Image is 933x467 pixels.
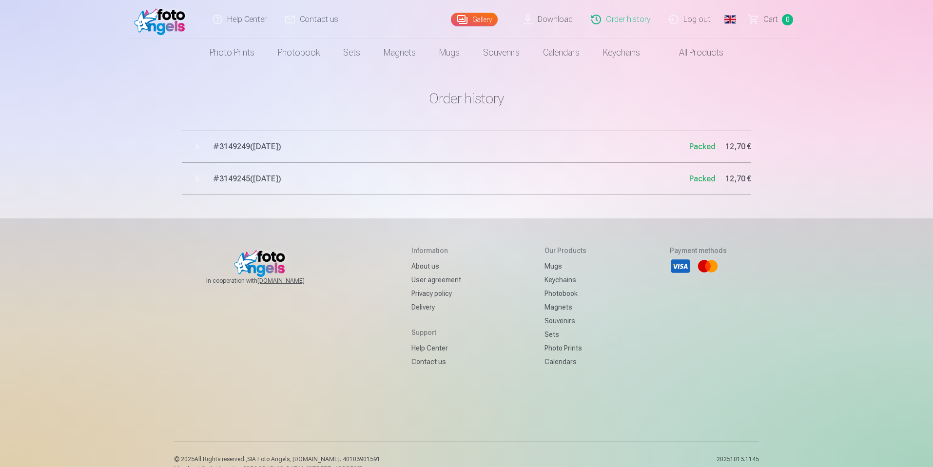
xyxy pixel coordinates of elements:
[670,255,691,277] li: Visa
[174,455,380,463] p: © 2025 All Rights reserved. ,
[689,142,716,151] span: Packed
[213,173,689,185] span: # 3149245 ( [DATE] )
[411,287,461,300] a: Privacy policy
[428,39,471,66] a: Mugs
[182,131,751,163] button: #3149249([DATE])Packed12,70 €
[544,328,586,341] a: Sets
[782,14,793,25] span: 0
[182,90,751,107] h1: Order history
[531,39,591,66] a: Calendars
[670,246,727,255] h5: Payment methods
[544,273,586,287] a: Keychains
[652,39,735,66] a: All products
[411,259,461,273] a: About us
[257,277,328,285] a: [DOMAIN_NAME]
[725,173,751,185] span: 12,70 €
[198,39,266,66] a: Photo prints
[544,341,586,355] a: Photo prints
[411,246,461,255] h5: Information
[331,39,372,66] a: Sets
[544,314,586,328] a: Souvenirs
[697,255,719,277] li: Mastercard
[544,355,586,369] a: Calendars
[411,355,461,369] a: Contact us
[544,287,586,300] a: Photobook
[411,300,461,314] a: Delivery
[544,300,586,314] a: Magnets
[411,341,461,355] a: Help Center
[213,141,689,153] span: # 3149249 ( [DATE] )
[266,39,331,66] a: Photobook
[372,39,428,66] a: Magnets
[544,259,586,273] a: Mugs
[763,14,778,25] span: Сart
[411,273,461,287] a: User agreement
[411,328,461,337] h5: Support
[544,246,586,255] h5: Our products
[591,39,652,66] a: Keychains
[134,4,190,35] img: /fa2
[725,141,751,153] span: 12,70 €
[451,13,498,26] a: Gallery
[182,163,751,195] button: #3149245([DATE])Packed12,70 €
[206,277,328,285] span: In cooperation with
[471,39,531,66] a: Souvenirs
[689,174,716,183] span: Packed
[247,456,380,463] span: SIA Foto Angels, [DOMAIN_NAME]. 40103901591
